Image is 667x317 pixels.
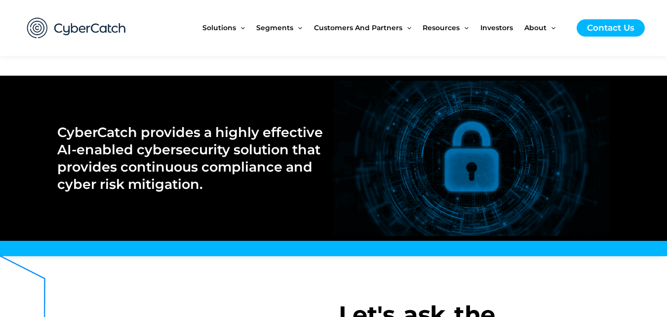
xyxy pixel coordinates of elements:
[57,124,323,193] h2: CyberCatch provides a highly effective AI-enabled cybersecurity solution that provides continuous...
[402,7,411,48] span: Menu Toggle
[202,7,567,48] nav: Site Navigation: New Main Menu
[17,7,136,48] img: CyberCatch
[293,7,302,48] span: Menu Toggle
[480,7,524,48] a: Investors
[202,7,236,48] span: Solutions
[480,7,513,48] span: Investors
[314,7,402,48] span: Customers and Partners
[460,7,469,48] span: Menu Toggle
[577,19,645,37] a: Contact Us
[524,7,547,48] span: About
[256,7,293,48] span: Segments
[236,7,245,48] span: Menu Toggle
[423,7,460,48] span: Resources
[547,7,555,48] span: Menu Toggle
